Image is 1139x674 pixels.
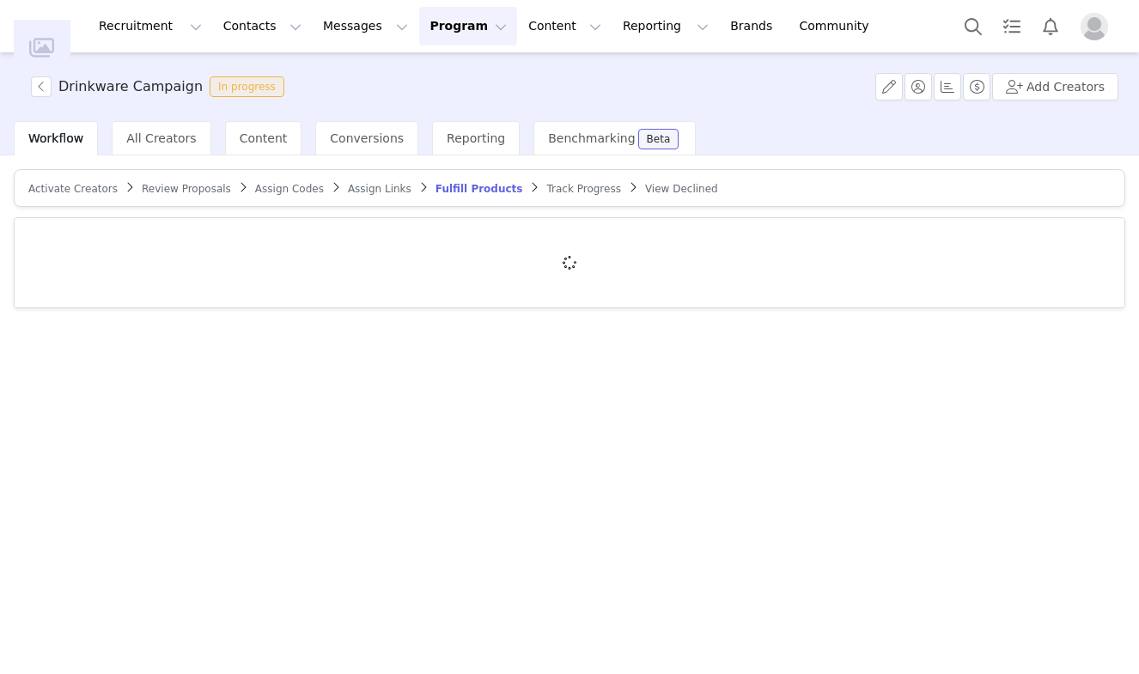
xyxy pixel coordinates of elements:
[1032,7,1069,46] button: Notifications
[993,7,1031,46] a: Tasks
[518,7,612,46] button: Content
[548,131,635,145] span: Benchmarking
[647,134,671,144] div: Beta
[126,131,196,145] span: All Creators
[88,7,212,46] button: Recruitment
[255,183,324,195] span: Assign Codes
[330,131,404,145] span: Conversions
[447,131,505,145] span: Reporting
[1081,13,1108,40] img: placeholder-profile.jpg
[1070,13,1125,40] button: Profile
[28,131,83,145] span: Workflow
[240,131,288,145] span: Content
[210,76,284,97] span: In progress
[348,183,411,195] span: Assign Links
[58,76,203,97] h3: Drinkware Campaign
[31,76,291,97] span: [object Object]
[419,7,517,46] button: Program
[720,7,788,46] a: Brands
[313,7,418,46] button: Messages
[546,183,620,195] span: Track Progress
[435,183,523,195] span: Fulfill Products
[789,7,887,46] a: Community
[645,183,718,195] span: View Declined
[213,7,312,46] button: Contacts
[612,7,719,46] button: Reporting
[992,73,1118,100] button: Add Creators
[142,183,231,195] span: Review Proposals
[954,7,992,46] button: Search
[28,183,118,195] span: Activate Creators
